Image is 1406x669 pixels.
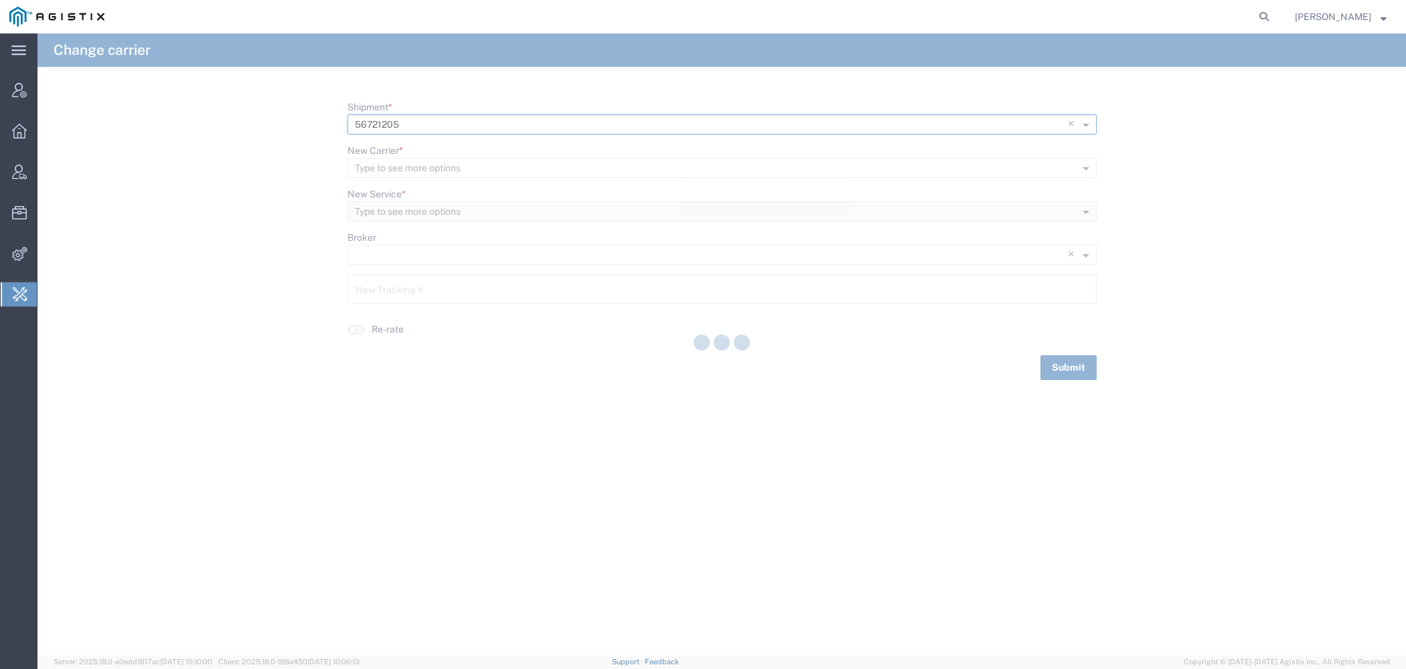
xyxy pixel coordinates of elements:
span: Kaitlyn Hostetler [1295,9,1371,24]
span: Client: 2025.18.0-198a450 [218,658,360,666]
a: Support [612,658,645,666]
img: logo [9,7,104,27]
span: Server: 2025.18.0-a0edd1917ac [54,658,212,666]
span: [DATE] 10:06:13 [307,658,360,666]
button: [PERSON_NAME] [1294,9,1387,25]
span: [DATE] 10:10:00 [160,658,212,666]
span: Copyright © [DATE]-[DATE] Agistix Inc., All Rights Reserved [1184,656,1390,668]
a: Feedback [645,658,679,666]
